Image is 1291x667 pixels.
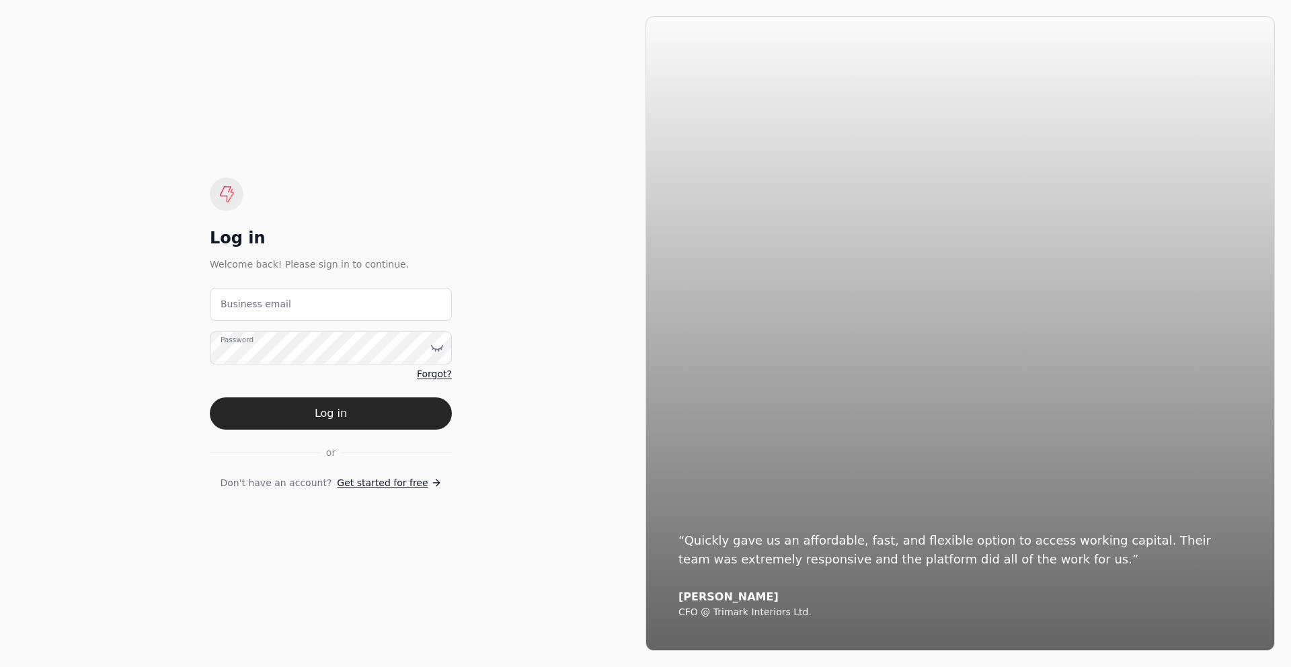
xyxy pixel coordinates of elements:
div: [PERSON_NAME] [678,590,1242,604]
button: Log in [210,397,452,430]
label: Password [221,334,253,345]
span: or [326,446,336,460]
label: Business email [221,297,291,311]
a: Forgot? [417,367,452,381]
span: Get started for free [337,476,428,490]
div: CFO @ Trimark Interiors Ltd. [678,606,1242,619]
div: “Quickly gave us an affordable, fast, and flexible option to access working capital. Their team w... [678,531,1242,569]
div: Log in [210,227,452,249]
a: Get started for free [337,476,441,490]
span: Don't have an account? [220,476,331,490]
div: Welcome back! Please sign in to continue. [210,257,452,272]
